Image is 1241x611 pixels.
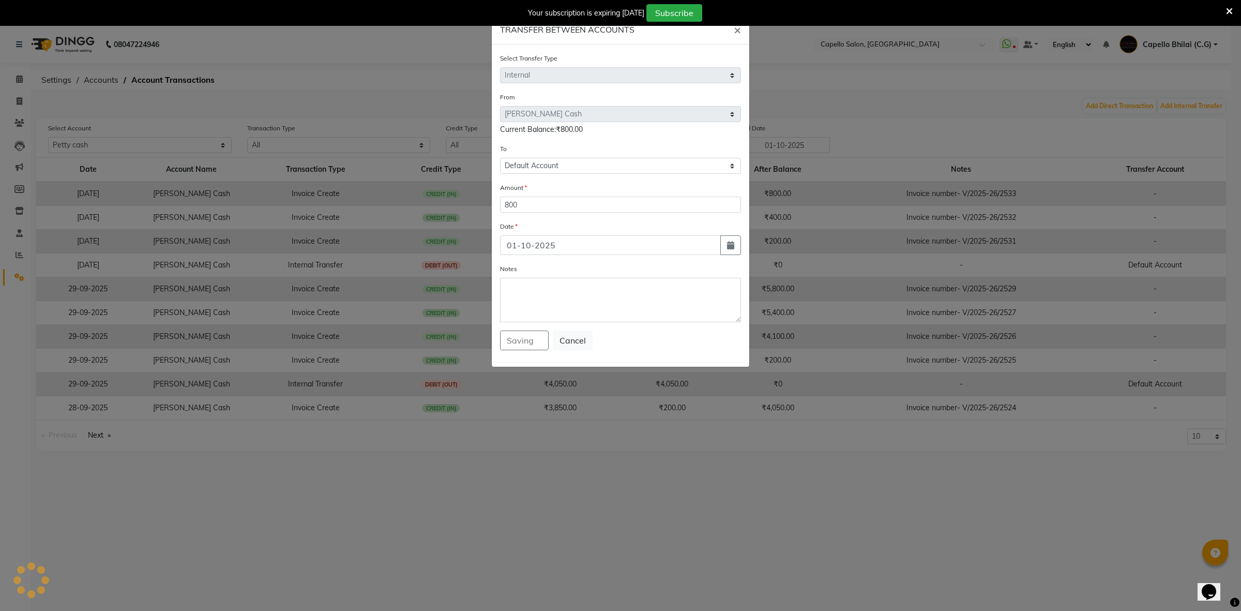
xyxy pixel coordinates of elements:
[500,93,515,102] label: From
[734,22,741,37] span: ×
[500,183,527,192] label: Amount
[528,8,644,19] div: Your subscription is expiring [DATE]
[500,125,583,134] span: Current Balance:₹800.00
[725,15,749,44] button: Close
[500,222,518,231] label: Date
[500,54,557,63] label: Select Transfer Type
[500,23,634,36] h6: TRANSFER BETWEEN ACCOUNTS
[1198,570,1231,601] iframe: chat widget
[500,264,517,274] label: Notes
[500,144,507,154] label: To
[553,331,593,350] button: Cancel
[646,4,702,22] button: Subscribe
